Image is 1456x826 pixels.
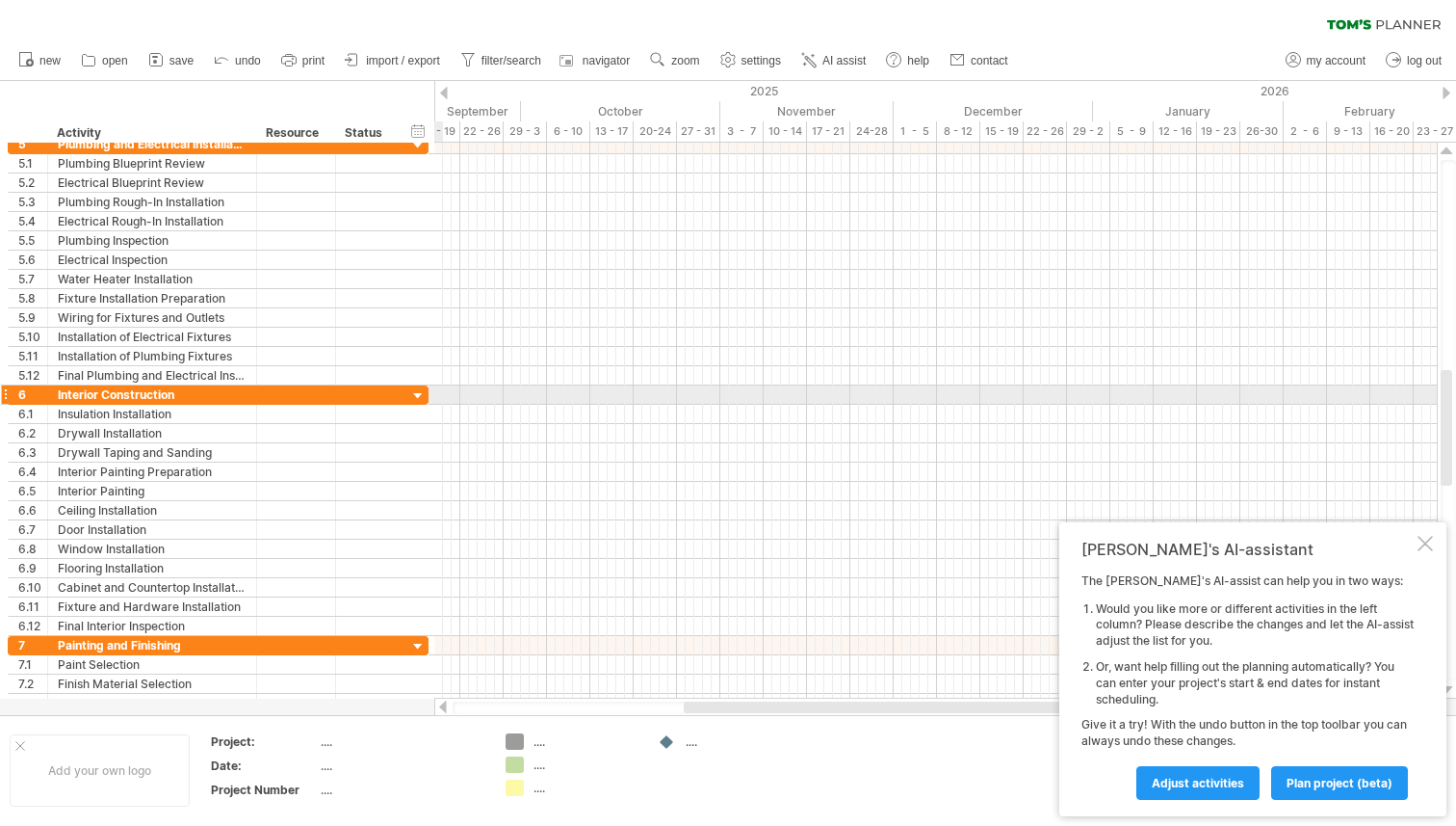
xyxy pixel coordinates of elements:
[634,121,677,142] div: 20-24
[58,501,247,520] div: Ceiling Installation
[971,54,1008,67] span: contact
[18,463,47,481] div: 6.4
[58,231,247,250] div: Plumbing Inspection
[58,655,247,674] div: Paint Selection
[18,231,47,250] div: 5.5
[58,347,247,365] div: Installation of Plumbing Fixtures
[18,173,47,192] div: 5.2
[18,578,47,597] div: 6.10
[677,121,720,142] div: 27 - 31
[302,54,325,67] span: print
[18,443,47,462] div: 6.3
[1110,121,1154,142] div: 5 - 9
[1281,48,1371,73] a: my account
[533,757,638,773] div: ....
[58,270,247,288] div: Water Heater Installation
[1271,766,1408,800] a: plan project (beta)
[1154,121,1197,142] div: 12 - 16
[18,386,47,404] div: 6
[18,559,47,577] div: 6.9
[58,212,247,230] div: Electrical Rough-In Installation
[58,636,247,654] div: Painting and Finishing
[533,733,638,750] div: ....
[58,173,247,192] div: Electrical Blueprint Review
[58,193,247,211] div: Plumbing Rough-In Installation
[1240,121,1284,142] div: 26-30
[1067,121,1110,142] div: 29 - 2
[18,617,47,635] div: 6.12
[18,424,47,442] div: 6.2
[58,598,247,616] div: Fixture and Hardware Installation
[58,135,247,153] div: Plumbing and Electrical Installation
[417,121,460,142] div: 15 - 19
[720,101,894,121] div: November 2025
[1407,54,1442,67] span: log out
[321,782,482,798] div: ....
[18,270,47,288] div: 5.7
[850,121,894,142] div: 24-28
[57,123,246,143] div: Activity
[1370,121,1414,142] div: 16 - 20
[18,636,47,654] div: 7
[881,48,935,73] a: help
[18,328,47,346] div: 5.10
[58,520,247,539] div: Door Installation
[18,598,47,616] div: 6.11
[822,54,866,67] span: AI assist
[18,520,47,539] div: 6.7
[18,405,47,423] div: 6.1
[76,48,134,73] a: open
[504,121,547,142] div: 29 - 3
[321,758,482,774] div: ....
[10,734,190,807] div: Add your own logo
[58,289,247,307] div: Fixture Installation Preparation
[58,578,247,597] div: Cabinet and Countertop Installation
[521,101,720,121] div: October 2025
[18,212,47,230] div: 5.4
[211,758,317,774] div: Date:
[366,54,440,67] span: import / export
[58,366,247,385] div: Final Plumbing and Electrical Inspection
[58,540,247,558] div: Window Installation
[671,54,699,67] span: zoom
[321,733,482,750] div: ....
[18,135,47,153] div: 5
[720,121,764,142] div: 3 - 7
[58,154,247,173] div: Plumbing Blueprint Review
[211,782,317,798] div: Project Number
[58,559,247,577] div: Flooring Installation
[715,48,787,73] a: settings
[1096,659,1414,707] li: Or, want help filling out the planning automatically? You can enter your project's start & end da...
[102,54,128,67] span: open
[741,54,781,67] span: settings
[58,424,247,442] div: Drywall Installation
[894,121,937,142] div: 1 - 5
[18,694,47,712] div: 7.3
[58,405,247,423] div: Insulation Installation
[340,48,446,73] a: import / export
[807,121,850,142] div: 17 - 21
[209,48,267,73] a: undo
[980,121,1024,142] div: 15 - 19
[1327,121,1370,142] div: 9 - 13
[18,154,47,173] div: 5.1
[39,54,61,67] span: new
[58,443,247,462] div: Drywall Taping and Sanding
[235,54,261,67] span: undo
[18,655,47,674] div: 7.1
[58,308,247,327] div: Wiring for Fixtures and Outlets
[686,733,791,750] div: ....
[533,780,638,796] div: ....
[1081,540,1414,559] div: [PERSON_NAME]'s AI-assistant
[557,48,636,73] a: navigator
[18,251,47,269] div: 5.6
[18,540,47,558] div: 6.8
[211,733,317,750] div: Project:
[266,123,325,143] div: Resource
[1152,776,1244,790] span: Adjust activities
[58,617,247,635] div: Final Interior Inspection
[13,48,66,73] a: new
[18,347,47,365] div: 5.11
[1197,121,1240,142] div: 19 - 23
[18,482,47,500] div: 6.5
